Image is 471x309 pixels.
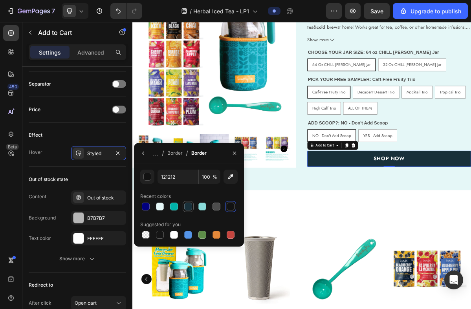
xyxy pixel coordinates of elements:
button: Save [364,3,390,19]
div: After click [29,300,51,307]
button: 7 [3,3,59,19]
legend: PICK YOUR FREE SAMPLER: Caff-Free Fruity Trio [244,75,395,86]
span: NO - Don't Add Scoop [251,154,304,162]
iframe: Design area [132,22,471,309]
span: % [213,174,217,181]
div: Effect [29,132,42,139]
div: Redirect to [29,282,53,289]
div: Price [29,106,40,113]
span: ALL OF THEM! [300,116,334,124]
span: Tropical Trio [428,93,457,101]
span: YES - Add Scoop [321,154,362,162]
strong: cold brew [257,2,285,11]
div: Out of stock [87,194,124,201]
div: B7B7B7 [87,215,124,222]
p: Add to Cart [38,28,105,37]
div: Out of stock state [29,176,68,183]
input: Eg: FFFFFF [158,170,198,184]
div: Upgrade to publish [400,7,461,15]
span: Open cart [75,300,97,306]
div: Styled [87,150,110,157]
span: / [162,148,164,158]
div: Background [29,214,56,221]
h2: What’s Included [6,260,465,280]
button: Upgrade to publish [393,3,468,19]
div: Content [29,193,46,200]
div: FFFFFF [87,235,124,242]
legend: CHOOSE YOUR JAR SIZE: 64 oz CHILL [PERSON_NAME] Jar [244,37,427,48]
div: Text color [29,235,51,242]
div: Show more [59,255,96,263]
button: Show more [29,252,126,266]
div: Recent colors [140,193,171,200]
div: 450 [7,84,19,90]
div: Border [191,150,207,157]
div: Open Intercom Messenger [444,271,463,289]
span: Caff-Free Fruity Trio [251,93,297,101]
span: 32 oz CHILL [PERSON_NAME] Jar [349,55,430,63]
button: Carousel Next Arrow [206,172,216,181]
div: Separator [29,80,51,88]
div: Hover [29,149,42,156]
legend: ADD SCOOP?: NO - Don't Add Scoop [244,135,356,146]
div: Border [167,150,183,157]
span: Show more [244,19,273,31]
div: Undo/Redo [110,3,142,19]
span: / [186,148,188,158]
div: Suggested for you [140,221,181,228]
span: Save [370,8,383,15]
div: Beta [6,144,19,150]
div: SHOP NOW [336,184,379,196]
span: Mocktail Trio [381,93,411,101]
p: Settings [39,48,61,57]
span: 64 oz CHILL [PERSON_NAME] Jar [251,55,332,63]
span: High Caff Trio [250,116,284,124]
p: 7 [51,6,55,16]
div: Add to Cart [253,168,282,175]
p: Advanced [77,48,104,57]
span: / [190,7,192,15]
span: ... [153,148,159,158]
span: Decadent Dessert Trio [313,93,365,101]
span: Herbal Iced Tea - LP1 [193,7,249,15]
